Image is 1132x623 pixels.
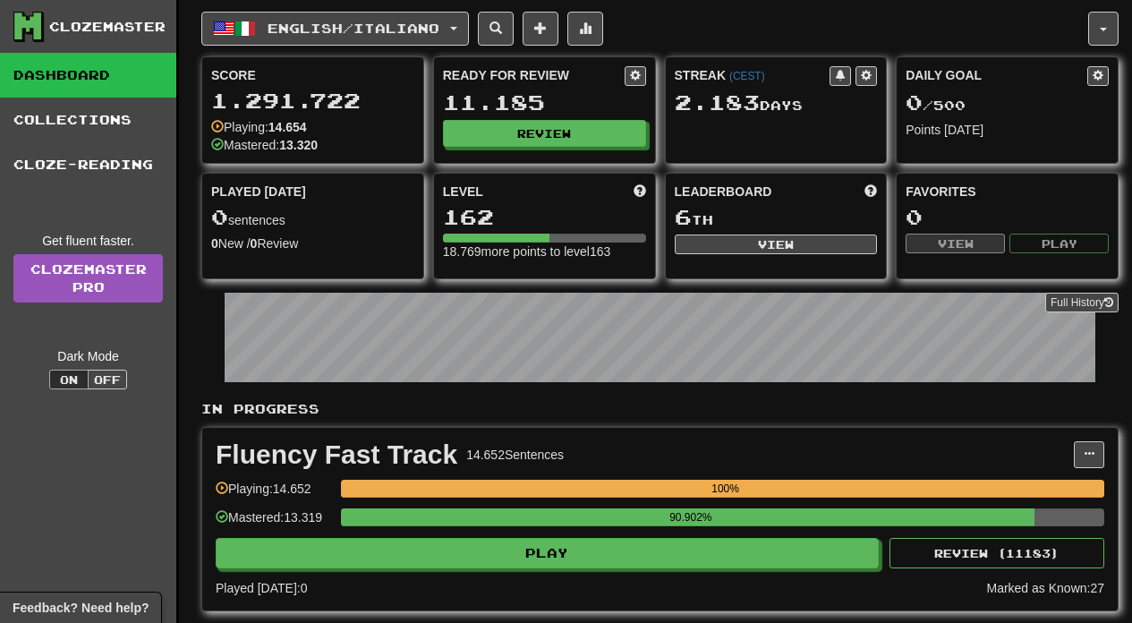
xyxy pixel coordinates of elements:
[201,12,469,46] button: English/Italiano
[906,234,1005,253] button: View
[906,121,1109,139] div: Points [DATE]
[268,21,439,36] span: English / Italiano
[466,446,564,464] div: 14.652 Sentences
[675,206,878,229] div: th
[889,538,1104,568] button: Review (11183)
[443,206,646,228] div: 162
[986,579,1104,597] div: Marked as Known: 27
[216,538,879,568] button: Play
[1045,293,1119,312] button: Full History
[443,243,646,260] div: 18.769 more points to level 163
[864,183,877,201] span: This week in points, UTC
[88,370,127,389] button: Off
[211,183,306,201] span: Played [DATE]
[13,347,163,365] div: Dark Mode
[211,235,414,252] div: New / Review
[675,204,692,229] span: 6
[443,91,646,114] div: 11.185
[906,183,1109,201] div: Favorites
[1009,234,1109,253] button: Play
[729,70,765,82] a: (CEST)
[211,136,318,154] div: Mastered:
[211,90,414,112] div: 1.291.722
[211,66,414,84] div: Score
[634,183,646,201] span: Score more points to level up
[478,12,514,46] button: Search sentences
[211,204,228,229] span: 0
[211,118,307,136] div: Playing:
[13,254,163,303] a: ClozemasterPro
[675,90,760,115] span: 2.183
[675,235,878,254] button: View
[906,66,1087,86] div: Daily Goal
[906,90,923,115] span: 0
[443,183,483,201] span: Level
[675,91,878,115] div: Day s
[346,480,1104,498] div: 100%
[443,66,625,84] div: Ready for Review
[675,183,772,201] span: Leaderboard
[216,508,332,538] div: Mastered: 13.319
[13,232,163,250] div: Get fluent faster.
[346,508,1034,526] div: 90.902%
[49,370,89,389] button: On
[211,206,414,229] div: sentences
[268,120,307,134] strong: 14.654
[49,18,166,36] div: Clozemaster
[251,236,258,251] strong: 0
[201,400,1119,418] p: In Progress
[675,66,830,84] div: Streak
[523,12,558,46] button: Add sentence to collection
[13,599,149,617] span: Open feedback widget
[906,206,1109,228] div: 0
[216,581,307,595] span: Played [DATE]: 0
[216,480,332,509] div: Playing: 14.652
[211,236,218,251] strong: 0
[443,120,646,147] button: Review
[567,12,603,46] button: More stats
[216,441,457,468] div: Fluency Fast Track
[906,98,966,113] span: / 500
[279,138,318,152] strong: 13.320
